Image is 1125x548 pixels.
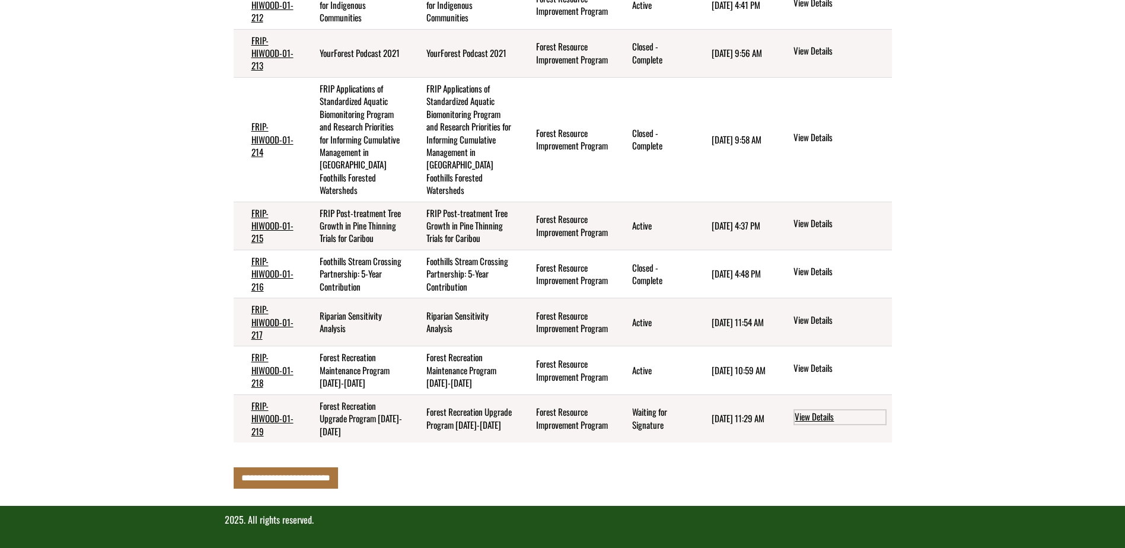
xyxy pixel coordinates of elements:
[614,202,694,250] td: Active
[234,29,302,77] td: FRIP-HIWOOD-01-213
[793,362,887,376] a: View details
[793,409,887,425] a: View details
[225,513,901,527] p: 2025
[793,314,887,328] a: View details
[234,250,302,298] td: FRIP-HIWOOD-01-216
[302,394,409,442] td: Forest Recreation Upgrade Program 2021-2025
[302,250,409,298] td: Foothills Stream Crossing Partnership: 5-Year Contribution
[712,364,766,377] time: [DATE] 10:59 AM
[302,77,409,202] td: FRIP Applications of Standardized Aquatic Biomonitoring Program and Research Priorities for Infor...
[244,512,314,527] span: . All rights reserved.
[614,250,694,298] td: Closed - Complete
[774,298,891,346] td: action menu
[712,267,761,280] time: [DATE] 4:48 PM
[251,120,294,158] a: FRIP-HIWOOD-01-214
[694,394,774,442] td: 9/23/2025 11:29 AM
[409,29,518,77] td: YourForest Podcast 2021
[712,412,764,425] time: [DATE] 11:29 AM
[614,346,694,394] td: Active
[694,250,774,298] td: 7/14/2025 4:48 PM
[712,46,762,59] time: [DATE] 9:56 AM
[234,346,302,394] td: FRIP-HIWOOD-01-218
[409,250,518,298] td: Foothills Stream Crossing Partnership: 5-Year Contribution
[409,298,518,346] td: Riparian Sensitivity Analysis
[774,77,891,202] td: action menu
[251,302,294,341] a: FRIP-HIWOOD-01-217
[251,34,294,72] a: FRIP-HIWOOD-01-213
[518,77,614,202] td: Forest Resource Improvement Program
[774,202,891,250] td: action menu
[614,298,694,346] td: Active
[518,394,614,442] td: Forest Resource Improvement Program
[712,316,764,329] time: [DATE] 11:54 AM
[234,298,302,346] td: FRIP-HIWOOD-01-217
[409,394,518,442] td: Forest Recreation Upgrade Program 2021-2025
[302,346,409,394] td: Forest Recreation Maintenance Program 2021-2025
[694,77,774,202] td: 5/14/2025 9:58 AM
[302,298,409,346] td: Riparian Sensitivity Analysis
[251,351,294,389] a: FRIP-HIWOOD-01-218
[614,29,694,77] td: Closed - Complete
[518,346,614,394] td: Forest Resource Improvement Program
[518,29,614,77] td: Forest Resource Improvement Program
[712,133,761,146] time: [DATE] 9:58 AM
[793,217,887,231] a: View details
[694,29,774,77] td: 5/14/2025 9:56 AM
[614,77,694,202] td: Closed - Complete
[694,202,774,250] td: 6/6/2025 4:37 PM
[302,29,409,77] td: YourForest Podcast 2021
[251,254,294,293] a: FRIP-HIWOOD-01-216
[793,44,887,59] a: View details
[694,298,774,346] td: 10/1/2025 11:54 AM
[409,77,518,202] td: FRIP Applications of Standardized Aquatic Biomonitoring Program and Research Priorities for Infor...
[614,394,694,442] td: Waiting for Signature
[774,394,891,442] td: action menu
[774,29,891,77] td: action menu
[793,265,887,279] a: View details
[234,202,302,250] td: FRIP-HIWOOD-01-215
[409,346,518,394] td: Forest Recreation Maintenance Program 2021-2025
[518,298,614,346] td: Forest Resource Improvement Program
[251,399,294,438] a: FRIP-HIWOOD-01-219
[712,219,760,232] time: [DATE] 4:37 PM
[518,202,614,250] td: Forest Resource Improvement Program
[251,206,294,245] a: FRIP-HIWOOD-01-215
[234,77,302,202] td: FRIP-HIWOOD-01-214
[793,131,887,145] a: View details
[518,250,614,298] td: Forest Resource Improvement Program
[409,202,518,250] td: FRIP Post-treatment Tree Growth in Pine Thinning Trials for Caribou
[302,202,409,250] td: FRIP Post-treatment Tree Growth in Pine Thinning Trials for Caribou
[234,394,302,442] td: FRIP-HIWOOD-01-219
[694,346,774,394] td: 9/15/2025 10:59 AM
[774,346,891,394] td: action menu
[774,250,891,298] td: action menu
